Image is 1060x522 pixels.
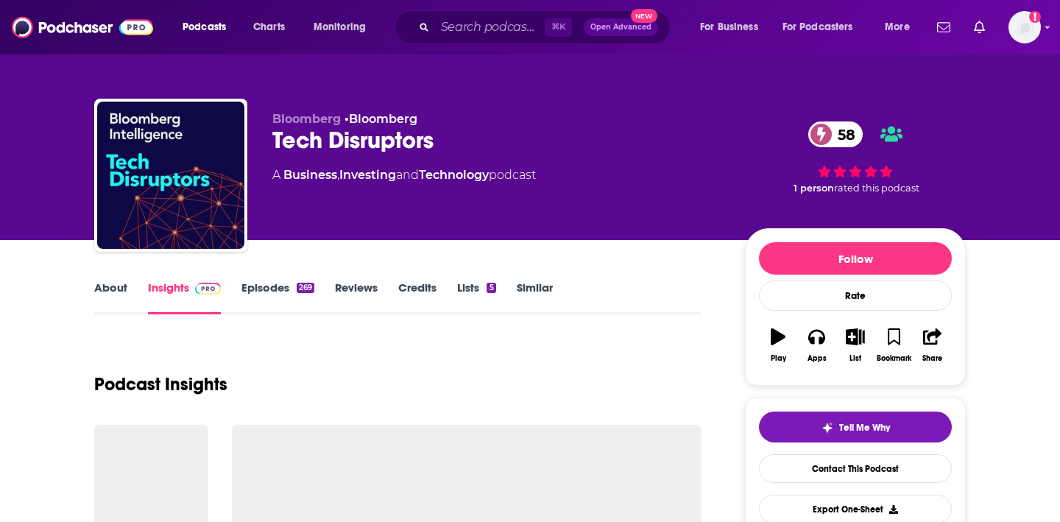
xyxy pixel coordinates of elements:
span: For Podcasters [782,17,853,38]
span: • [344,112,417,126]
a: Show notifications dropdown [968,15,991,40]
button: Share [914,319,952,372]
button: Apps [797,319,835,372]
div: Rate [759,281,952,311]
h1: Podcast Insights [94,373,227,395]
a: Investing [339,168,396,182]
span: Open Advanced [590,24,651,31]
div: 5 [487,283,495,293]
a: About [94,281,127,314]
span: More [885,17,910,38]
a: Lists5 [457,281,495,314]
span: 1 person [794,183,834,194]
button: tell me why sparkleTell Me Why [759,412,952,442]
button: Play [759,319,797,372]
a: Bloomberg [349,112,417,126]
button: open menu [690,15,777,39]
span: Charts [253,17,285,38]
img: Podchaser Pro [195,283,221,294]
button: open menu [773,15,875,39]
a: Contact This Podcast [759,454,952,483]
div: A podcast [272,166,536,184]
a: Similar [517,281,553,314]
img: Podchaser - Follow, Share and Rate Podcasts [12,13,153,41]
a: Show notifications dropdown [931,15,956,40]
span: Monitoring [314,17,366,38]
span: Podcasts [183,17,226,38]
span: Tell Me Why [839,422,890,434]
input: Search podcasts, credits, & more... [435,15,545,39]
button: Follow [759,242,952,275]
button: Bookmark [875,319,913,372]
a: Credits [398,281,437,314]
a: InsightsPodchaser Pro [148,281,221,314]
img: Tech Disruptors [97,102,244,249]
button: List [836,319,875,372]
svg: Add a profile image [1029,11,1041,23]
div: Search podcasts, credits, & more... [409,10,685,44]
a: Reviews [335,281,378,314]
span: rated this podcast [834,183,919,194]
div: List [849,354,861,363]
a: Technology [419,168,489,182]
span: ⌘ K [545,18,572,37]
button: open menu [303,15,385,39]
span: New [631,9,657,23]
span: For Business [700,17,758,38]
a: Business [283,168,337,182]
span: and [396,168,419,182]
div: Share [922,354,942,363]
span: Bloomberg [272,112,341,126]
a: Episodes269 [241,281,314,314]
div: Apps [808,354,827,363]
button: Show profile menu [1008,11,1041,43]
div: Bookmark [877,354,911,363]
div: 269 [297,283,314,293]
button: open menu [875,15,928,39]
a: Charts [244,15,294,39]
span: 58 [823,121,863,147]
img: tell me why sparkle [821,422,833,434]
button: Open AdvancedNew [584,18,658,36]
span: Logged in as Marketing09 [1008,11,1041,43]
button: open menu [172,15,245,39]
div: 58 1 personrated this podcast [745,112,966,203]
div: Play [771,354,786,363]
img: User Profile [1008,11,1041,43]
span: , [337,168,339,182]
a: 58 [808,121,863,147]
